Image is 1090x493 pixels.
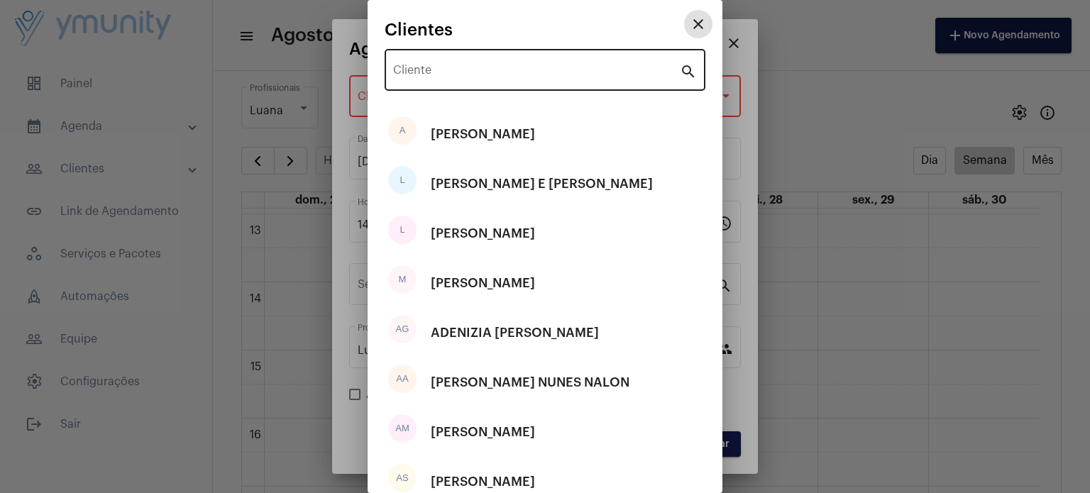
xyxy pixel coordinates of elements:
[431,311,599,354] div: ADENIZIA [PERSON_NAME]
[388,216,417,244] div: L
[388,116,417,145] div: A
[388,315,417,343] div: AG
[388,265,417,294] div: M
[431,162,653,205] div: [PERSON_NAME] E [PERSON_NAME]
[680,62,697,79] mat-icon: search
[385,21,453,39] span: Clientes
[431,113,535,155] div: [PERSON_NAME]
[388,166,417,194] div: L
[388,414,417,443] div: AM
[431,361,629,404] div: [PERSON_NAME] NUNES NALON
[431,411,535,453] div: [PERSON_NAME]
[690,16,707,33] mat-icon: close
[431,262,535,304] div: [PERSON_NAME]
[388,464,417,492] div: AS
[393,67,680,79] input: Pesquisar cliente
[388,365,417,393] div: AA
[431,212,535,255] div: [PERSON_NAME]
